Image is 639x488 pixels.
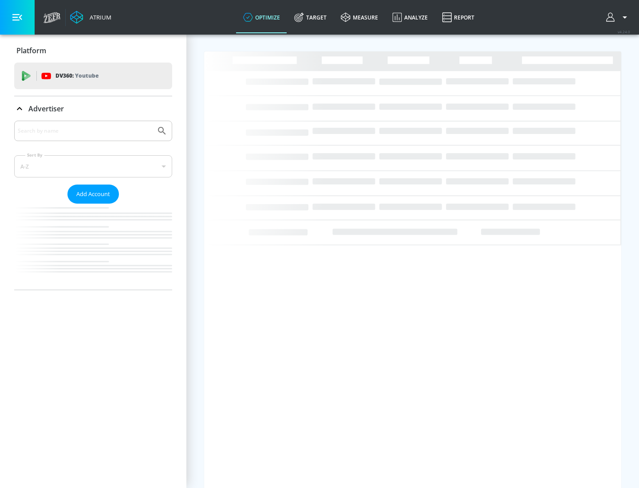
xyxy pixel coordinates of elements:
a: optimize [236,1,287,33]
div: A-Z [14,155,172,177]
div: Atrium [86,13,111,21]
a: Report [435,1,481,33]
p: DV360: [55,71,99,81]
p: Advertiser [28,104,64,114]
a: Target [287,1,334,33]
span: v 4.24.0 [618,29,630,34]
button: Add Account [67,185,119,204]
div: Advertiser [14,96,172,121]
input: Search by name [18,125,152,137]
div: Platform [14,38,172,63]
span: Add Account [76,189,110,199]
a: measure [334,1,385,33]
label: Sort By [25,152,44,158]
a: Analyze [385,1,435,33]
div: DV360: Youtube [14,63,172,89]
a: Atrium [70,11,111,24]
div: Advertiser [14,121,172,290]
p: Youtube [75,71,99,80]
p: Platform [16,46,46,55]
nav: list of Advertiser [14,204,172,290]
